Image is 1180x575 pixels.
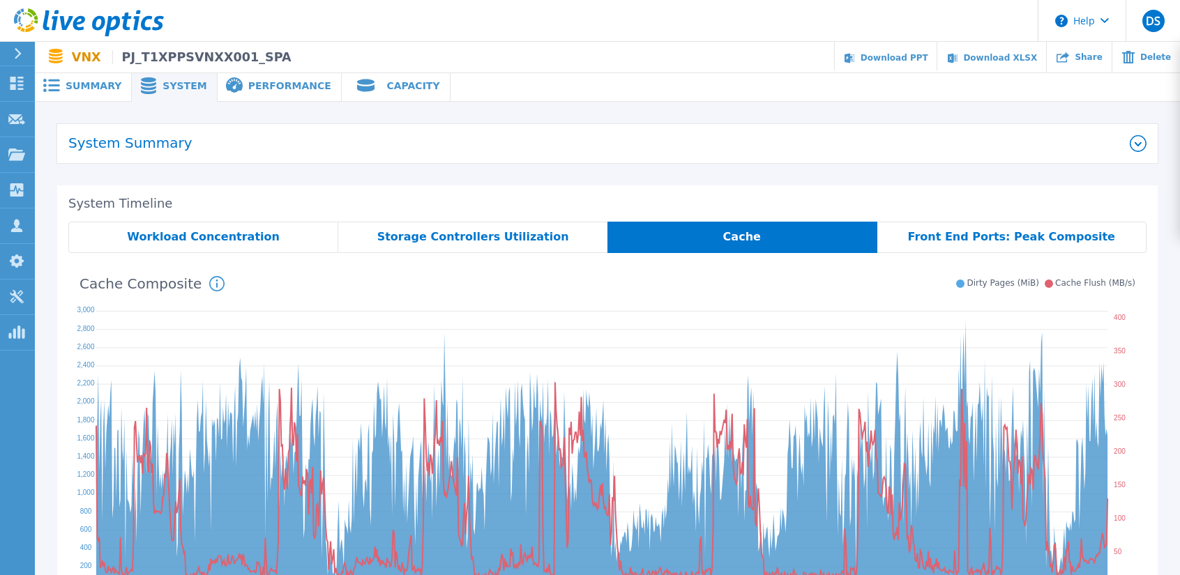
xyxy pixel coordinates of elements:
[80,544,92,551] text: 400
[80,562,92,569] text: 200
[1146,15,1160,26] span: DS
[1114,414,1126,422] text: 250
[80,507,92,514] text: 800
[77,324,94,332] text: 2,800
[937,42,1046,73] a: Download XLSX
[386,81,439,91] span: Capacity
[162,81,206,91] span: System
[77,434,94,442] text: 1,600
[77,361,94,369] text: 2,400
[1114,447,1126,455] text: 200
[248,81,331,91] span: Performance
[377,231,569,243] span: Storage Controllers Utilization
[77,397,94,405] text: 2,000
[77,306,94,314] text: 3,000
[951,279,1135,289] div: Dirty Pages (MiB) Cache Flush (MB/s)
[68,135,1130,151] h2: System Summary
[77,343,94,351] text: 2,600
[1114,514,1126,522] text: 100
[1114,547,1123,555] text: 50
[861,53,928,63] span: Download PPT
[77,415,94,423] text: 1,800
[80,276,202,292] h2: Cache Composite
[68,197,1147,211] h2: System Timeline
[72,50,292,64] p: VNX
[1140,53,1171,61] span: Delete
[77,452,94,460] text: 1,400
[963,53,1037,63] span: Download XLSX
[80,526,92,533] text: 600
[66,81,121,91] span: Summary
[1114,381,1126,388] text: 300
[1114,314,1126,321] text: 400
[77,489,94,496] text: 1,000
[127,231,280,243] span: Workload Concentration
[723,231,761,243] span: Cache
[1114,347,1126,355] text: 350
[77,379,94,387] text: 2,200
[1114,481,1126,489] text: 150
[908,231,1115,243] span: Front End Ports: Peak Composite
[1075,53,1102,61] span: Share
[834,42,937,73] a: Download PPT
[77,470,94,478] text: 1,200
[112,50,292,64] span: PJ_T1XPPSVNXX001_SPA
